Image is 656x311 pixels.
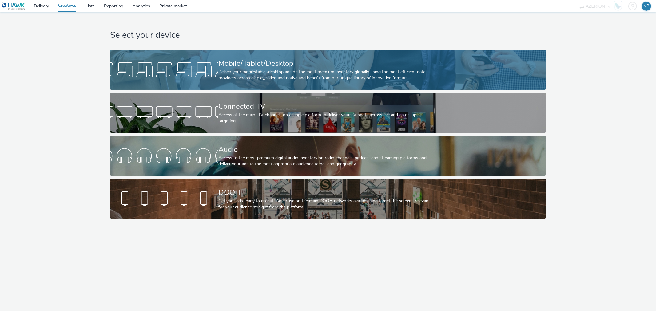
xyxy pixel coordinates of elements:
[644,2,650,11] div: NB
[218,198,435,211] div: Get your ads ready to go out! Advertise on the main DOOH networks available and target the screen...
[218,101,435,112] div: Connected TV
[218,155,435,167] div: Access to the most premium digital audio inventory on radio channels, podcast and streaming platf...
[110,93,546,133] a: Connected TVAccess all the major TV channels on a single platform to deliver your TV spots across...
[218,187,435,198] div: DOOH
[218,58,435,69] div: Mobile/Tablet/Desktop
[614,1,625,11] a: Hawk Academy
[110,136,546,176] a: AudioAccess to the most premium digital audio inventory on radio channels, podcast and streaming ...
[218,69,435,81] div: Deliver your mobile/tablet/desktop ads on the most premium inventory globally using the most effi...
[110,179,546,219] a: DOOHGet your ads ready to go out! Advertise on the main DOOH networks available and target the sc...
[614,1,623,11] img: Hawk Academy
[110,30,546,41] h1: Select your device
[2,2,25,10] img: undefined Logo
[110,50,546,90] a: Mobile/Tablet/DesktopDeliver your mobile/tablet/desktop ads on the most premium inventory globall...
[218,144,435,155] div: Audio
[218,112,435,124] div: Access all the major TV channels on a single platform to deliver your TV spots across live and ca...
